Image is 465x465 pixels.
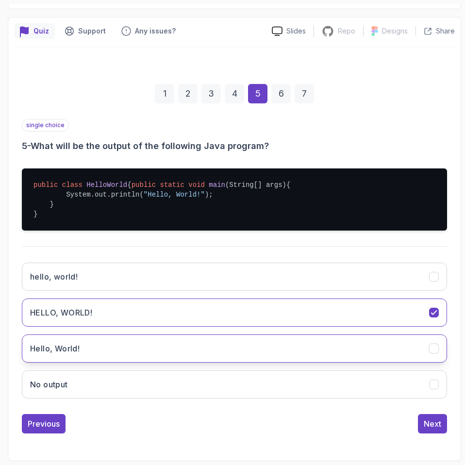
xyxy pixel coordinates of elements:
div: 5 [248,84,267,103]
p: Support [78,26,106,36]
div: Previous [28,418,60,430]
span: HelloWorld [86,181,127,189]
span: public [132,181,156,189]
span: (String[] args) [225,181,286,189]
span: public [33,181,58,189]
p: Slides [286,26,306,36]
button: quiz button [14,23,55,39]
div: 2 [178,84,198,103]
span: "Hello, World!" [144,191,205,199]
button: Next [418,414,447,433]
div: 1 [155,84,174,103]
a: Slides [264,26,314,36]
h3: No output [30,379,68,390]
p: Share [436,26,455,36]
div: 4 [225,84,244,103]
div: 6 [271,84,291,103]
span: main [209,181,225,189]
p: Quiz [33,26,49,36]
div: 3 [201,84,221,103]
button: Feedback button [116,23,182,39]
span: void [188,181,205,189]
p: Designs [382,26,408,36]
button: Previous [22,414,66,433]
p: Repo [338,26,355,36]
p: Any issues? [135,26,176,36]
h3: Hello, World! [30,343,80,354]
div: 7 [295,84,314,103]
span: class [62,181,83,189]
p: single choice [22,119,69,132]
button: hello, world! [22,263,447,291]
button: No output [22,370,447,399]
h3: 5 - What will be the output of the following Java program? [22,139,447,153]
div: Next [424,418,441,430]
pre: { { System.out.println( ); } } [22,168,447,231]
button: Support button [59,23,112,39]
span: static [160,181,184,189]
h3: hello, world! [30,271,78,282]
button: Hello, World! [22,334,447,363]
button: Share [415,26,455,36]
button: HELLO, WORLD! [22,299,447,327]
h3: HELLO, WORLD! [30,307,92,318]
